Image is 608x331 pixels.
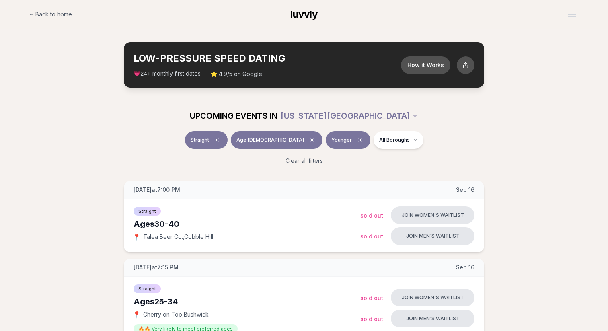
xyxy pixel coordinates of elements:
span: Age [DEMOGRAPHIC_DATA] [236,137,304,143]
a: Back to home [29,6,72,23]
button: Join men's waitlist [391,227,474,245]
button: How it Works [401,56,450,74]
span: Sold Out [360,315,383,322]
span: Straight [134,284,161,293]
button: Clear all filters [281,152,328,170]
button: YoungerClear preference [326,131,370,149]
span: 📍 [134,311,140,318]
span: Sep 16 [456,186,474,194]
span: Cherry on Top , Bushwick [143,310,209,319]
button: Age [DEMOGRAPHIC_DATA]Clear age [231,131,322,149]
span: Sep 16 [456,263,474,271]
span: 💗 + monthly first dates [134,70,201,78]
span: Sold Out [360,233,383,240]
button: [US_STATE][GEOGRAPHIC_DATA] [281,107,418,125]
button: Join women's waitlist [391,206,474,224]
span: Sold Out [360,212,383,219]
span: ⭐ 4.9/5 on Google [210,70,262,78]
span: Straight [134,207,161,216]
span: Talea Beer Co. , Cobble Hill [143,233,213,241]
span: Sold Out [360,294,383,301]
button: Join men's waitlist [391,310,474,327]
span: Clear preference [355,135,365,145]
span: [DATE] at 7:00 PM [134,186,180,194]
button: StraightClear event type filter [185,131,228,149]
div: Ages 30-40 [134,218,360,230]
span: [DATE] at 7:15 PM [134,263,179,271]
span: UPCOMING EVENTS IN [190,110,277,121]
span: 📍 [134,234,140,240]
span: 24 [140,71,147,77]
a: luvvly [290,8,318,21]
span: luvvly [290,8,318,20]
div: Ages 25-34 [134,296,360,307]
span: Clear age [307,135,317,145]
button: All Boroughs [374,131,423,149]
button: Open menu [565,8,579,21]
h2: LOW-PRESSURE SPEED DATING [134,52,401,65]
span: Younger [331,137,352,143]
button: Join women's waitlist [391,289,474,306]
span: Back to home [35,10,72,19]
span: All Boroughs [379,137,410,143]
span: Clear event type filter [212,135,222,145]
span: Straight [191,137,209,143]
